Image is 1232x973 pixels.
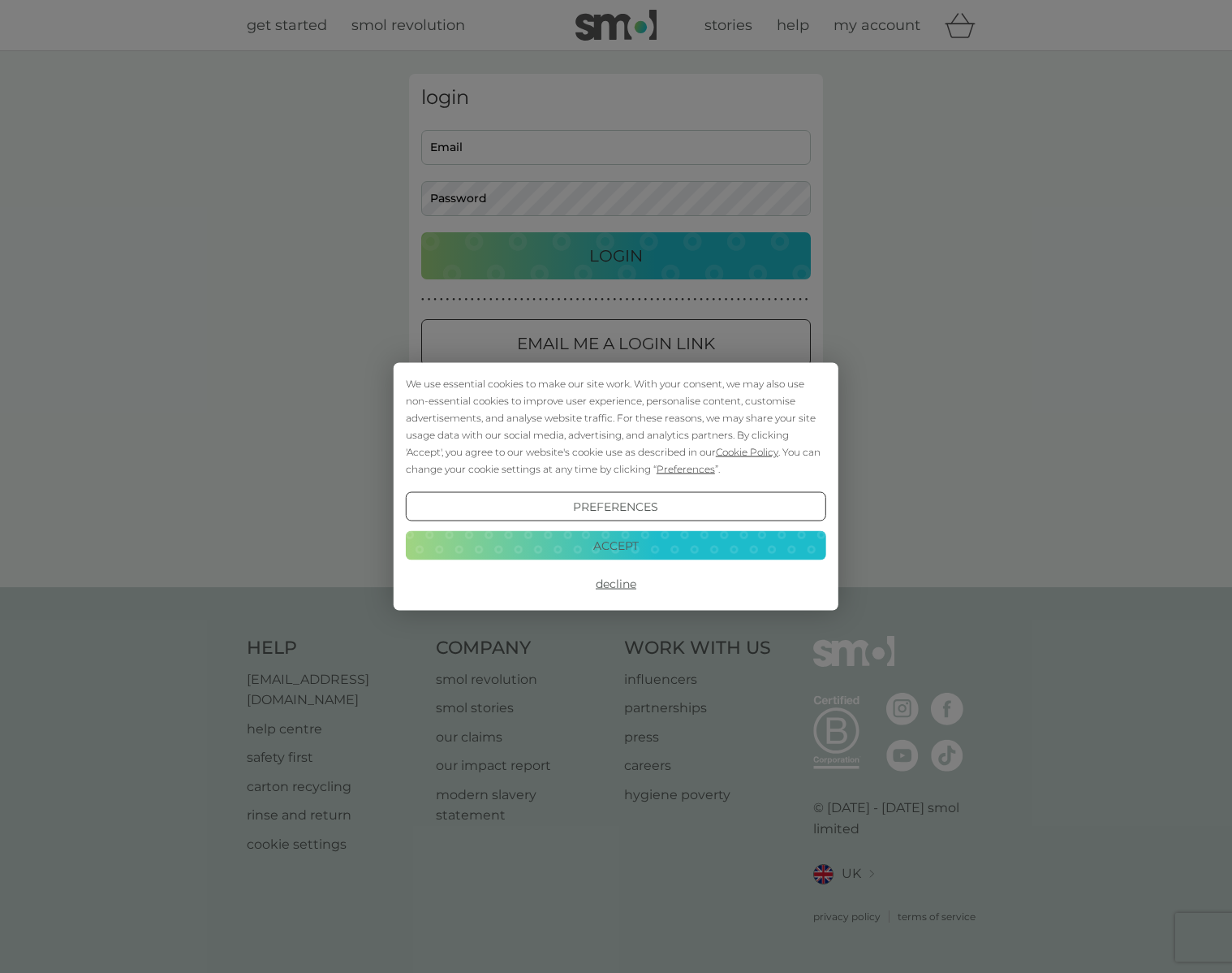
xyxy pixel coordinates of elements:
[716,446,778,458] span: Cookie Policy
[406,569,826,599] button: Decline
[406,375,826,478] div: We use essential cookies to make our site work. With your consent, we may also use non-essential ...
[394,363,838,611] div: Cookie Consent Prompt
[657,463,715,475] span: Preferences
[406,492,826,521] button: Preferences
[406,530,826,560] button: Accept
